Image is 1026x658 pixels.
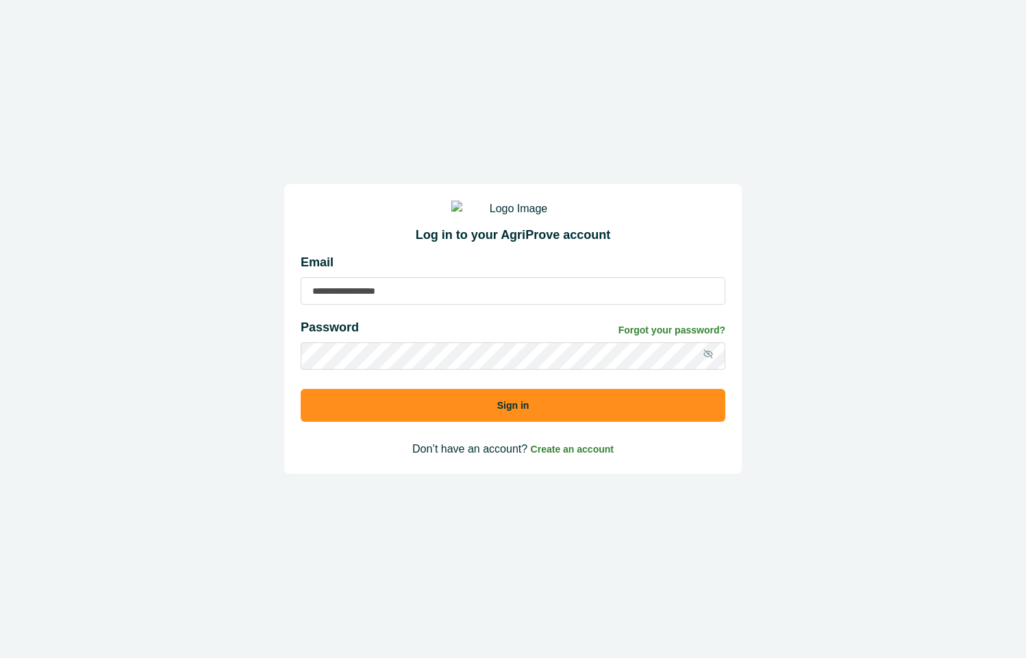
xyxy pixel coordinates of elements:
[531,444,614,455] span: Create an account
[531,443,614,455] a: Create an account
[301,318,359,337] p: Password
[301,228,725,243] h2: Log in to your AgriProve account
[301,441,725,457] p: Don’t have an account?
[301,389,725,422] button: Sign in
[451,201,575,217] img: Logo Image
[301,253,725,272] p: Email
[618,323,725,338] a: Forgot your password?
